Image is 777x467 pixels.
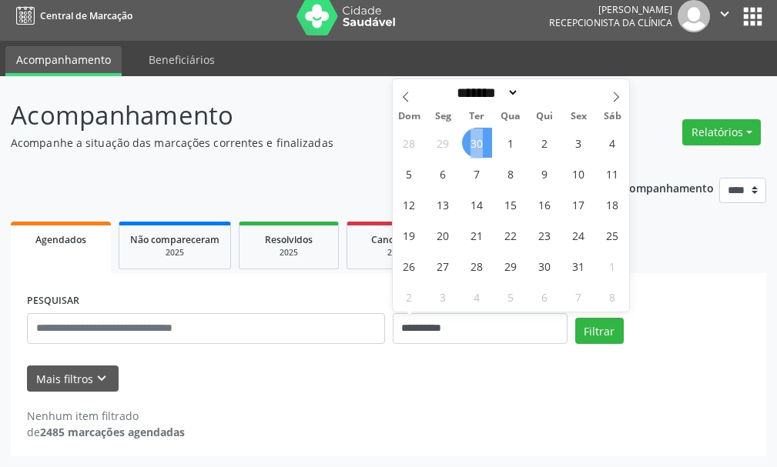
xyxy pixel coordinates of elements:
[530,189,560,219] span: Outubro 16, 2025
[426,112,460,122] span: Seg
[530,220,560,250] span: Outubro 23, 2025
[462,189,492,219] span: Outubro 14, 2025
[561,112,595,122] span: Sex
[575,318,624,344] button: Filtrar
[598,251,628,281] span: Novembro 1, 2025
[11,96,540,135] p: Acompanhamento
[496,128,526,158] span: Outubro 1, 2025
[462,220,492,250] span: Outubro 21, 2025
[462,128,492,158] span: Setembro 30, 2025
[358,247,435,259] div: 2025
[462,251,492,281] span: Outubro 28, 2025
[394,158,424,188] span: Outubro 5, 2025
[598,189,628,219] span: Outubro 18, 2025
[530,158,560,188] span: Outubro 9, 2025
[496,251,526,281] span: Outubro 29, 2025
[578,178,714,197] p: Ano de acompanhamento
[35,233,86,246] span: Agendados
[530,251,560,281] span: Outubro 30, 2025
[393,112,427,122] span: Dom
[564,189,594,219] span: Outubro 17, 2025
[428,189,458,219] span: Outubro 13, 2025
[394,282,424,312] span: Novembro 2, 2025
[250,247,327,259] div: 2025
[549,16,672,29] span: Recepcionista da clínica
[27,408,185,424] div: Nenhum item filtrado
[494,112,527,122] span: Qua
[428,282,458,312] span: Novembro 3, 2025
[394,128,424,158] span: Setembro 28, 2025
[527,112,561,122] span: Qui
[496,189,526,219] span: Outubro 15, 2025
[519,85,570,101] input: Year
[564,158,594,188] span: Outubro 10, 2025
[40,9,132,22] span: Central de Marcação
[549,3,672,16] div: [PERSON_NAME]
[40,425,185,439] strong: 2485 marcações agendadas
[5,46,122,76] a: Acompanhamento
[11,3,132,28] a: Central de Marcação
[598,128,628,158] span: Outubro 4, 2025
[93,370,110,387] i: keyboard_arrow_down
[27,289,79,313] label: PESQUISAR
[428,251,458,281] span: Outubro 27, 2025
[739,3,766,30] button: apps
[462,282,492,312] span: Novembro 4, 2025
[598,282,628,312] span: Novembro 8, 2025
[496,282,526,312] span: Novembro 5, 2025
[11,135,540,151] p: Acompanhe a situação das marcações correntes e finalizadas
[598,220,628,250] span: Outubro 25, 2025
[530,282,560,312] span: Novembro 6, 2025
[138,46,226,73] a: Beneficiários
[462,158,492,188] span: Outubro 7, 2025
[496,158,526,188] span: Outubro 8, 2025
[682,119,761,145] button: Relatórios
[598,158,628,188] span: Outubro 11, 2025
[716,5,733,22] i: 
[428,158,458,188] span: Outubro 6, 2025
[452,85,520,101] select: Month
[265,233,313,246] span: Resolvidos
[564,128,594,158] span: Outubro 3, 2025
[460,112,494,122] span: Ter
[530,128,560,158] span: Outubro 2, 2025
[394,220,424,250] span: Outubro 19, 2025
[394,251,424,281] span: Outubro 26, 2025
[27,365,119,392] button: Mais filtroskeyboard_arrow_down
[27,424,185,440] div: de
[564,282,594,312] span: Novembro 7, 2025
[564,251,594,281] span: Outubro 31, 2025
[595,112,629,122] span: Sáb
[394,189,424,219] span: Outubro 12, 2025
[130,233,219,246] span: Não compareceram
[130,247,219,259] div: 2025
[371,233,423,246] span: Cancelados
[564,220,594,250] span: Outubro 24, 2025
[428,128,458,158] span: Setembro 29, 2025
[428,220,458,250] span: Outubro 20, 2025
[496,220,526,250] span: Outubro 22, 2025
